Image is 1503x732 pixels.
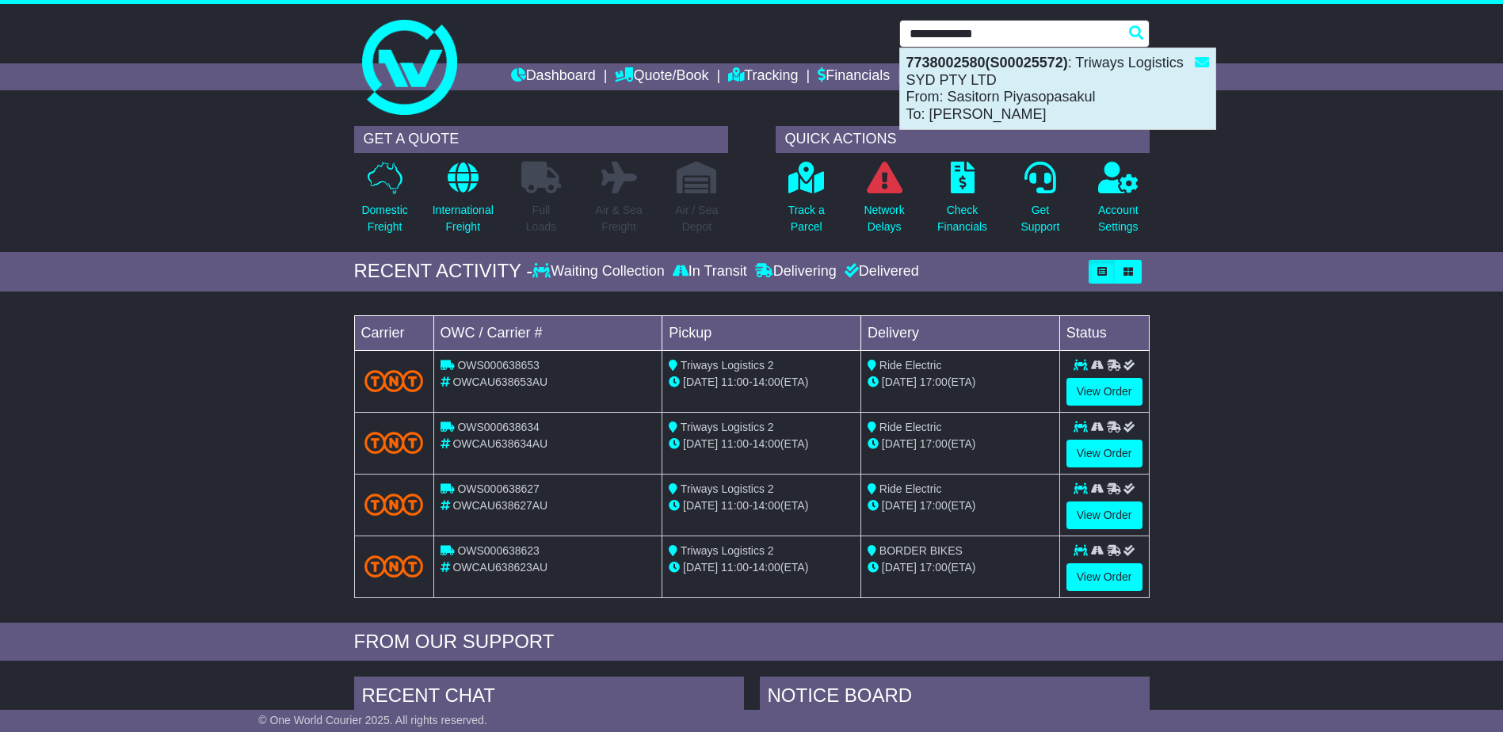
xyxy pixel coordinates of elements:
div: : Triways Logistics SYD PTY LTD From: Sasitorn Piyasopasakul To: [PERSON_NAME] [900,48,1215,129]
span: Triways Logistics 2 [681,421,774,433]
div: Delivered [841,263,919,280]
div: (ETA) [868,559,1053,576]
p: International Freight [433,202,494,235]
a: CheckFinancials [937,161,988,244]
a: Tracking [728,63,798,90]
span: OWS000638653 [457,359,540,372]
span: OWS000638627 [457,482,540,495]
div: NOTICE BOARD [760,677,1150,719]
span: [DATE] [882,376,917,388]
span: Triways Logistics 2 [681,359,774,372]
p: Domestic Freight [361,202,407,235]
span: [DATE] [683,437,718,450]
span: BORDER BIKES [879,544,963,557]
div: - (ETA) [669,436,854,452]
a: Quote/Book [615,63,708,90]
span: Ride Electric [879,482,942,495]
img: TNT_Domestic.png [364,555,424,577]
a: DomesticFreight [360,161,408,244]
strong: 7738002580(S00025572) [906,55,1068,71]
div: (ETA) [868,374,1053,391]
span: OWCAU638623AU [452,561,547,574]
span: 14:00 [753,376,780,388]
td: Carrier [354,315,433,350]
span: OWCAU638634AU [452,437,547,450]
span: 14:00 [753,437,780,450]
td: Status [1059,315,1149,350]
span: 14:00 [753,499,780,512]
div: QUICK ACTIONS [776,126,1150,153]
a: View Order [1066,563,1143,591]
span: [DATE] [683,499,718,512]
span: [DATE] [683,561,718,574]
p: Air & Sea Freight [596,202,643,235]
a: GetSupport [1020,161,1060,244]
a: InternationalFreight [432,161,494,244]
span: 11:00 [721,561,749,574]
a: View Order [1066,440,1143,467]
a: Financials [818,63,890,90]
span: OWS000638623 [457,544,540,557]
div: - (ETA) [669,374,854,391]
div: Delivering [751,263,841,280]
p: Air / Sea Depot [676,202,719,235]
p: Full Loads [521,202,561,235]
a: View Order [1066,378,1143,406]
div: - (ETA) [669,559,854,576]
span: 11:00 [721,437,749,450]
div: - (ETA) [669,498,854,514]
span: 14:00 [753,561,780,574]
p: Track a Parcel [788,202,825,235]
td: Delivery [860,315,1059,350]
td: OWC / Carrier # [433,315,662,350]
span: Ride Electric [879,359,942,372]
span: 11:00 [721,376,749,388]
span: © One World Courier 2025. All rights reserved. [258,714,487,726]
img: TNT_Domestic.png [364,370,424,391]
div: RECENT CHAT [354,677,744,719]
span: [DATE] [882,437,917,450]
span: OWCAU638627AU [452,499,547,512]
span: OWCAU638653AU [452,376,547,388]
div: In Transit [669,263,751,280]
div: FROM OUR SUPPORT [354,631,1150,654]
span: 17:00 [920,561,948,574]
p: Account Settings [1098,202,1139,235]
img: TNT_Domestic.png [364,494,424,515]
span: Triways Logistics 2 [681,482,774,495]
div: (ETA) [868,436,1053,452]
a: AccountSettings [1097,161,1139,244]
p: Check Financials [937,202,987,235]
span: 17:00 [920,376,948,388]
a: Track aParcel [788,161,826,244]
span: 17:00 [920,499,948,512]
span: 11:00 [721,499,749,512]
div: (ETA) [868,498,1053,514]
td: Pickup [662,315,861,350]
a: View Order [1066,501,1143,529]
p: Get Support [1020,202,1059,235]
a: NetworkDelays [863,161,905,244]
div: GET A QUOTE [354,126,728,153]
span: Triways Logistics 2 [681,544,774,557]
a: Dashboard [511,63,596,90]
div: RECENT ACTIVITY - [354,260,533,283]
span: OWS000638634 [457,421,540,433]
span: [DATE] [882,499,917,512]
span: Ride Electric [879,421,942,433]
span: [DATE] [882,561,917,574]
div: Waiting Collection [532,263,668,280]
span: [DATE] [683,376,718,388]
span: 17:00 [920,437,948,450]
img: TNT_Domestic.png [364,432,424,453]
p: Network Delays [864,202,904,235]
